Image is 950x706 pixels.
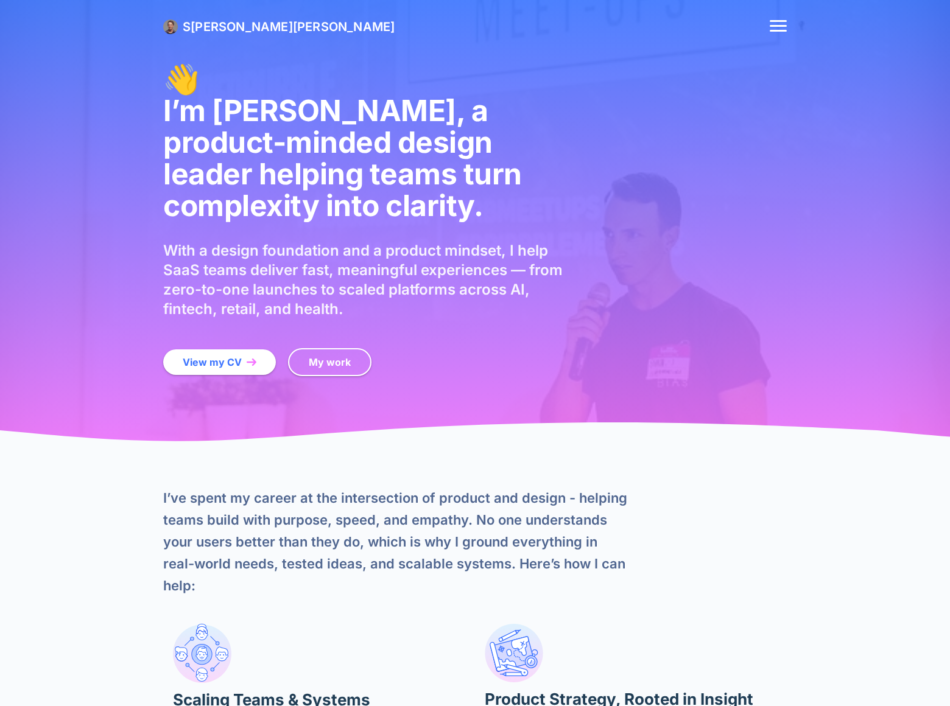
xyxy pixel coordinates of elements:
[183,20,395,34] a: S[PERSON_NAME][PERSON_NAME]
[485,623,543,682] img: Strategy Image
[288,348,371,376] a: My work
[183,19,395,34] span: S [PERSON_NAME]
[770,20,787,33] button: website menu
[163,487,631,596] p: I’ve spent my career at the intersection of product and design - helping teams build with purpose...
[173,623,231,683] img: Design Leadership Image
[191,19,293,34] span: [PERSON_NAME]
[163,241,577,319] p: With a design foundation and a product mindset, I help SaaS teams deliver fast, meaningful experi...
[163,349,276,375] a: View my CV
[163,63,577,222] h1: 👋 I’m [PERSON_NAME], a product-minded design leader helping teams turn complexity into clarity.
